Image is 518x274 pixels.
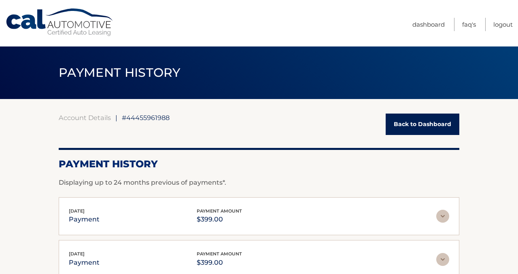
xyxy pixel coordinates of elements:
span: | [115,114,117,122]
img: accordion-rest.svg [436,253,449,266]
p: Displaying up to 24 months previous of payments*. [59,178,459,188]
a: Account Details [59,114,111,122]
a: Back to Dashboard [386,114,459,135]
a: Cal Automotive [5,8,115,37]
a: FAQ's [462,18,476,31]
span: payment amount [197,251,242,257]
span: [DATE] [69,251,85,257]
p: payment [69,214,100,225]
img: accordion-rest.svg [436,210,449,223]
a: Dashboard [412,18,445,31]
span: [DATE] [69,208,85,214]
span: #44455961988 [122,114,170,122]
span: PAYMENT HISTORY [59,65,180,80]
h2: Payment History [59,158,459,170]
p: $399.00 [197,257,242,268]
p: $399.00 [197,214,242,225]
span: payment amount [197,208,242,214]
p: payment [69,257,100,268]
a: Logout [493,18,513,31]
